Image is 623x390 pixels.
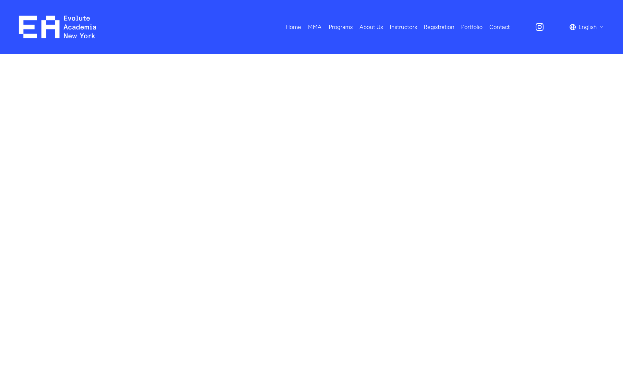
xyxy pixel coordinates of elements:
[535,22,544,32] a: Instagram
[569,21,605,32] div: language picker
[308,22,322,32] span: MMA
[286,21,301,32] a: Home
[461,21,483,32] a: Portfolio
[98,69,413,300] em: Evolute Academia in [GEOGRAPHIC_DATA], [GEOGRAPHIC_DATA]
[329,21,353,32] a: folder dropdown
[489,21,510,32] a: Contact
[308,21,322,32] a: folder dropdown
[579,22,597,32] span: English
[329,22,353,32] span: Programs
[360,21,383,32] a: About Us
[98,310,171,340] span: Dance.
[424,21,454,32] a: Registration
[98,347,174,377] span: Acting.
[390,21,417,32] a: Instructors
[19,16,96,38] img: EA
